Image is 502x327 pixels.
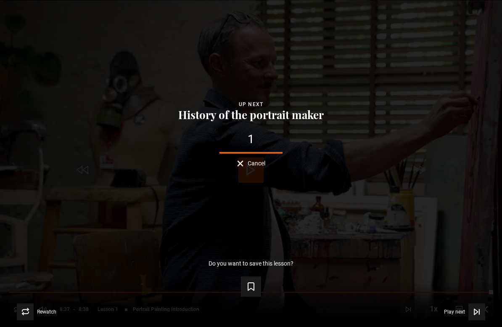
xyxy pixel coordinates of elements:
[237,160,265,167] button: Cancel
[13,100,489,109] div: Up next
[176,109,326,121] button: History of the portrait maker
[13,133,489,145] div: 1
[444,309,465,314] span: Play next
[248,160,265,166] span: Cancel
[17,303,56,320] button: Rewatch
[209,261,293,266] p: Do you want to save this lesson?
[37,309,56,314] span: Rewatch
[444,303,485,320] button: Play next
